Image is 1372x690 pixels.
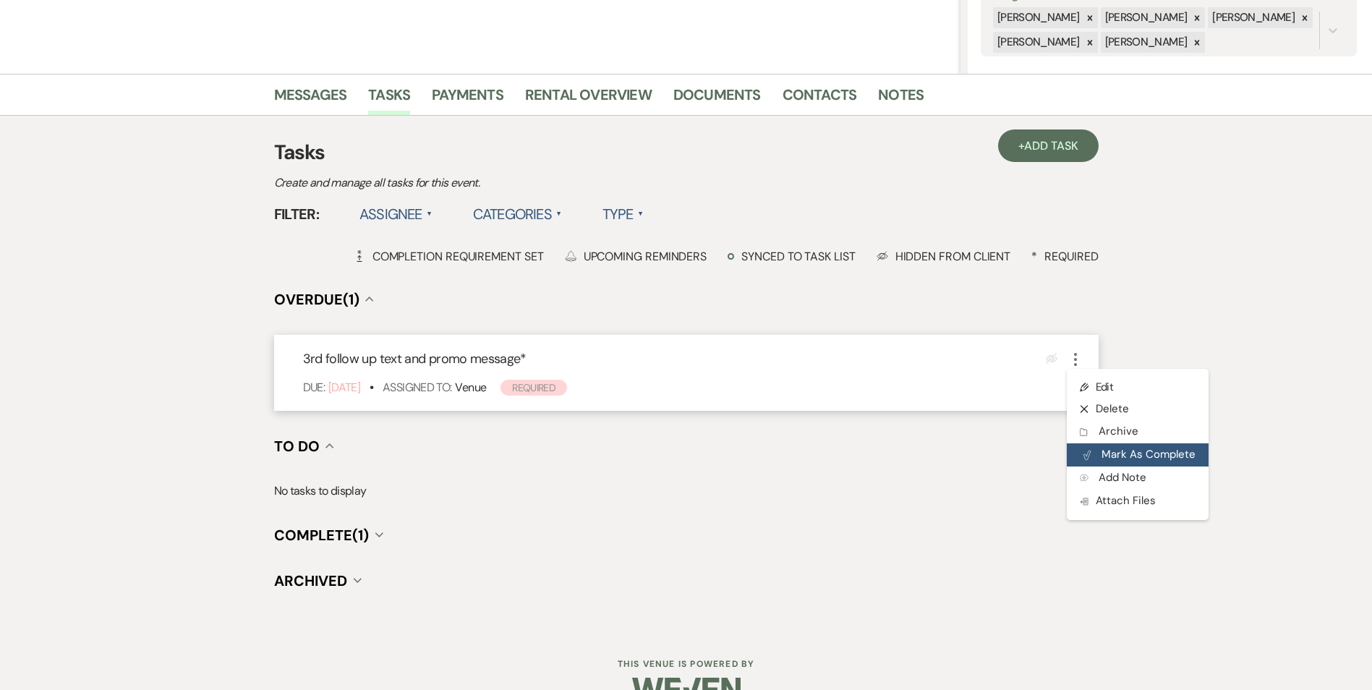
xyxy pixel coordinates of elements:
[274,439,334,453] button: To Do
[1067,467,1209,490] button: Add Note
[728,249,855,264] div: Synced to task list
[1101,32,1190,53] div: [PERSON_NAME]
[370,380,373,395] b: •
[274,528,383,542] button: Complete(1)
[473,201,562,227] label: Categories
[303,350,527,367] span: 3rd follow up text and promo message *
[274,83,347,115] a: Messages
[1031,249,1098,264] div: Required
[1080,493,1156,508] span: Attach Files
[556,208,562,220] span: ▲
[432,83,503,115] a: Payments
[354,249,544,264] div: Completion Requirement Set
[500,380,567,396] span: Required
[455,380,486,395] span: Venue
[1208,7,1297,28] div: [PERSON_NAME]
[993,7,1082,28] div: [PERSON_NAME]
[673,83,761,115] a: Documents
[638,208,644,220] span: ▲
[1067,376,1209,398] a: Edit
[1024,138,1078,153] span: Add Task
[1067,489,1209,512] button: Attach Files
[1101,7,1190,28] div: [PERSON_NAME]
[1067,420,1209,443] button: Archive
[328,380,360,395] span: [DATE]
[274,437,320,456] span: To Do
[274,174,780,192] p: Create and manage all tasks for this event.
[565,249,707,264] div: Upcoming Reminders
[1067,398,1209,421] button: Delete
[783,83,857,115] a: Contacts
[368,83,410,115] a: Tasks
[274,574,362,588] button: Archived
[359,201,433,227] label: Assignee
[525,83,652,115] a: Rental Overview
[303,380,325,395] span: Due:
[274,137,1099,168] h3: Tasks
[877,249,1011,264] div: Hidden from Client
[383,380,451,395] span: Assigned To:
[274,203,320,225] span: Filter:
[274,292,374,307] button: Overdue(1)
[993,32,1082,53] div: [PERSON_NAME]
[998,129,1098,162] a: +Add Task
[602,201,644,227] label: Type
[274,290,359,309] span: Overdue (1)
[274,482,1099,501] p: No tasks to display
[1067,443,1209,467] button: Mark As Complete
[274,526,369,545] span: Complete (1)
[878,83,924,115] a: Notes
[274,571,347,590] span: Archived
[427,208,433,220] span: ▲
